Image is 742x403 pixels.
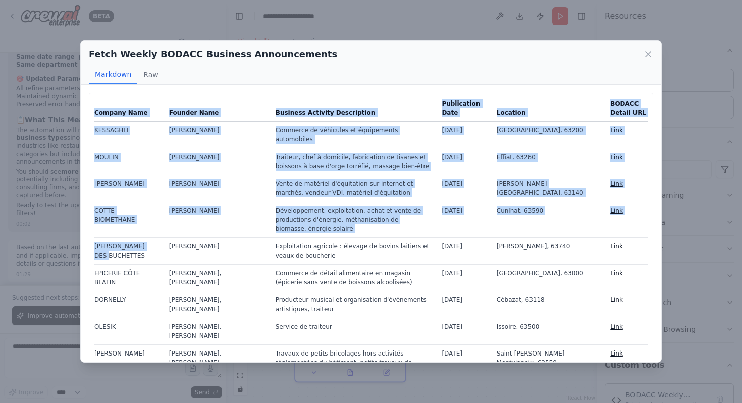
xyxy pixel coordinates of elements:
[270,201,436,237] td: Développement, exploitation, achat et vente de productions d'énergie, méthanisation de biomasse, ...
[94,264,163,291] td: EPICERIE CÔTE BLATIN
[436,291,490,318] td: [DATE]
[163,175,270,201] td: [PERSON_NAME]
[270,121,436,148] td: Commerce de véhicules et équipements automobiles
[163,344,270,380] td: [PERSON_NAME], [PERSON_NAME]
[163,264,270,291] td: [PERSON_NAME], [PERSON_NAME]
[610,296,623,304] a: Link
[270,148,436,175] td: Traiteur, chef à domicile, fabrication de tisanes et boissons à base d'orge torréfié, massage bie...
[270,175,436,201] td: Vente de matériel d'équitation sur internet et marchés, vendeur VDI, matériel d'équitation
[436,344,490,380] td: [DATE]
[436,121,490,148] td: [DATE]
[163,237,270,264] td: [PERSON_NAME]
[270,237,436,264] td: Exploitation agricole : élevage de bovins laitiers et veaux de boucherie
[436,175,490,201] td: [DATE]
[491,237,604,264] td: [PERSON_NAME], 63740
[270,318,436,344] td: Service de traiteur
[491,201,604,237] td: Cunlhat, 63590
[436,264,490,291] td: [DATE]
[491,264,604,291] td: [GEOGRAPHIC_DATA], 63000
[442,100,480,116] strong: Publication Date
[94,175,163,201] td: [PERSON_NAME]
[94,237,163,264] td: [PERSON_NAME] DES BUCHETTES
[436,318,490,344] td: [DATE]
[610,154,623,161] a: Link
[491,291,604,318] td: Cébazat, 63118
[94,201,163,237] td: COTTE BIOMETHANE
[491,318,604,344] td: Issoire, 63500
[610,243,623,250] a: Link
[491,121,604,148] td: [GEOGRAPHIC_DATA], 63200
[89,47,337,61] h2: Fetch Weekly BODACC Business Announcements
[270,264,436,291] td: Commerce de détail alimentaire en magasin (épicerie sans vente de boissons alcoolisées)
[610,350,623,357] a: Link
[610,100,646,116] strong: BODACC Detail URL
[491,175,604,201] td: [PERSON_NAME][GEOGRAPHIC_DATA], 63140
[270,291,436,318] td: Producteur musical et organisation d'évènements artistiques, traiteur
[270,344,436,380] td: Travaux de petits bricolages hors activités réglementées du bâtiment, petits travaux de jardinage
[610,270,623,277] a: Link
[436,201,490,237] td: [DATE]
[610,180,623,187] a: Link
[610,323,623,330] a: Link
[94,109,148,116] strong: Company Name
[436,148,490,175] td: [DATE]
[137,65,164,84] button: Raw
[491,344,604,380] td: Saint-[PERSON_NAME]-Montvianeix, 63550
[94,148,163,175] td: MOULIN
[94,318,163,344] td: OLESIK
[491,148,604,175] td: Effiat, 63260
[497,109,526,116] strong: Location
[163,121,270,148] td: [PERSON_NAME]
[436,237,490,264] td: [DATE]
[94,121,163,148] td: KESSAGHLI
[276,109,376,116] strong: Business Activity Description
[163,148,270,175] td: [PERSON_NAME]
[169,109,219,116] strong: Founder Name
[610,127,623,134] a: Link
[94,291,163,318] td: DORNELLY
[94,344,163,380] td: [PERSON_NAME]
[163,318,270,344] td: [PERSON_NAME], [PERSON_NAME]
[163,291,270,318] td: [PERSON_NAME], [PERSON_NAME]
[89,65,137,84] button: Markdown
[610,207,623,214] a: Link
[163,201,270,237] td: [PERSON_NAME]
